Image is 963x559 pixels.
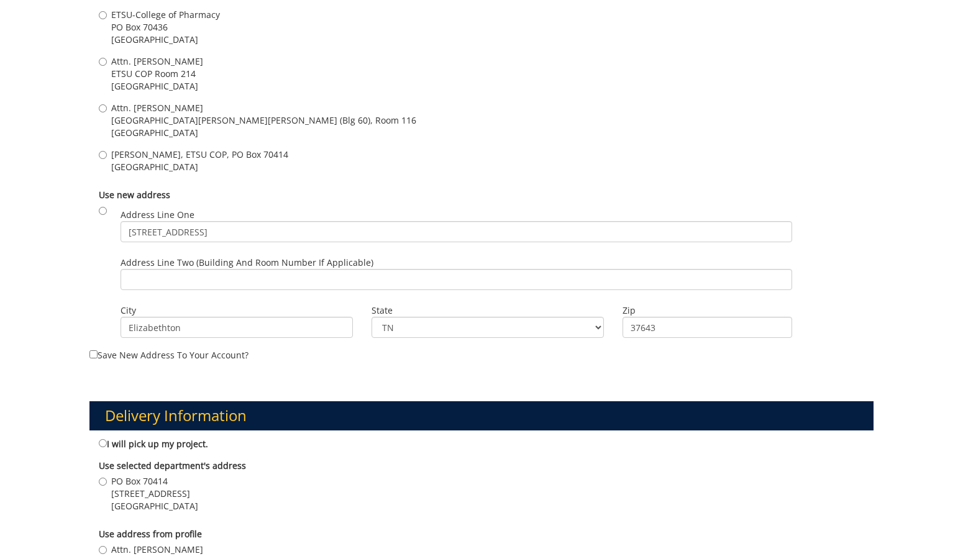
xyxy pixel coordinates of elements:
input: I will pick up my project. [99,439,107,447]
span: [GEOGRAPHIC_DATA][PERSON_NAME][PERSON_NAME] (Blg 60), Room 116 [111,114,416,127]
span: Attn. [PERSON_NAME] [111,102,416,114]
input: PO Box 70414 [STREET_ADDRESS] [GEOGRAPHIC_DATA] [99,478,107,486]
span: [GEOGRAPHIC_DATA] [111,127,416,139]
label: I will pick up my project. [99,437,208,450]
span: [GEOGRAPHIC_DATA] [111,34,220,46]
span: Attn. [PERSON_NAME] [111,543,203,556]
input: City [121,317,353,338]
label: Address Line One [121,209,792,242]
input: Address Line One [121,221,792,242]
input: Attn. [PERSON_NAME] ETSU COP Room 214 [GEOGRAPHIC_DATA] [99,58,107,66]
span: PO Box 70414 [111,475,198,488]
h3: Delivery Information [89,401,874,430]
label: City [121,304,353,317]
input: Address Line Two (Building and Room Number if applicable) [121,269,792,290]
input: Attn. [PERSON_NAME] [GEOGRAPHIC_DATA][PERSON_NAME][PERSON_NAME] (Blg 60), Room 116 [GEOGRAPHIC_DATA] [99,104,107,112]
input: Attn. [PERSON_NAME] ETSU COP Room 214 [GEOGRAPHIC_DATA] [99,546,107,554]
span: [PERSON_NAME], ETSU COP, PO Box 70414 [111,148,288,161]
span: Attn. [PERSON_NAME] [111,55,203,68]
input: ETSU-College of Pharmacy PO Box 70436 [GEOGRAPHIC_DATA] [99,11,107,19]
span: [GEOGRAPHIC_DATA] [111,500,198,512]
b: Use selected department's address [99,460,246,471]
span: [GEOGRAPHIC_DATA] [111,80,203,93]
label: Zip [623,304,792,317]
input: Zip [623,317,792,338]
span: PO Box 70436 [111,21,220,34]
span: ETSU COP Room 214 [111,68,203,80]
input: [PERSON_NAME], ETSU COP, PO Box 70414 [GEOGRAPHIC_DATA] [99,151,107,159]
b: Use address from profile [99,528,202,540]
label: Address Line Two (Building and Room Number if applicable) [121,257,792,290]
label: State [372,304,604,317]
input: Save new address to your account? [89,350,98,358]
b: Use new address [99,189,170,201]
span: [STREET_ADDRESS] [111,488,198,500]
span: ETSU-College of Pharmacy [111,9,220,21]
span: [GEOGRAPHIC_DATA] [111,161,288,173]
